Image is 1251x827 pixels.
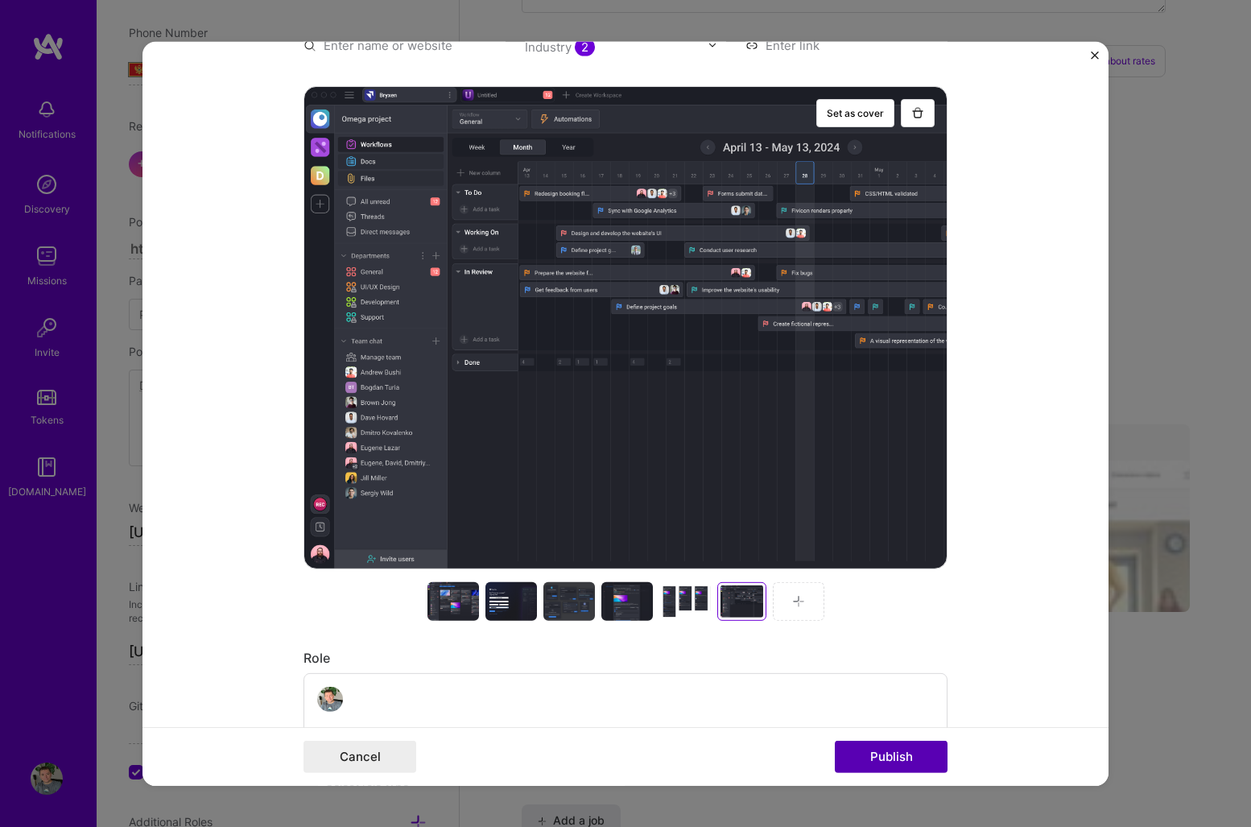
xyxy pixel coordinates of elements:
input: Enter name or website [303,36,506,53]
button: Set as cover [816,98,894,126]
span: 2 [575,37,595,56]
input: Enter link [745,36,948,53]
input: Role Name [317,718,625,752]
button: Close [1091,51,1099,68]
button: Cancel [303,741,416,773]
div: Industry [525,38,595,55]
div: Add [303,85,948,569]
img: drop icon [708,40,717,50]
img: Add [792,594,805,607]
img: Trash [911,106,924,119]
div: Role [303,649,948,666]
button: Publish [835,741,948,773]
